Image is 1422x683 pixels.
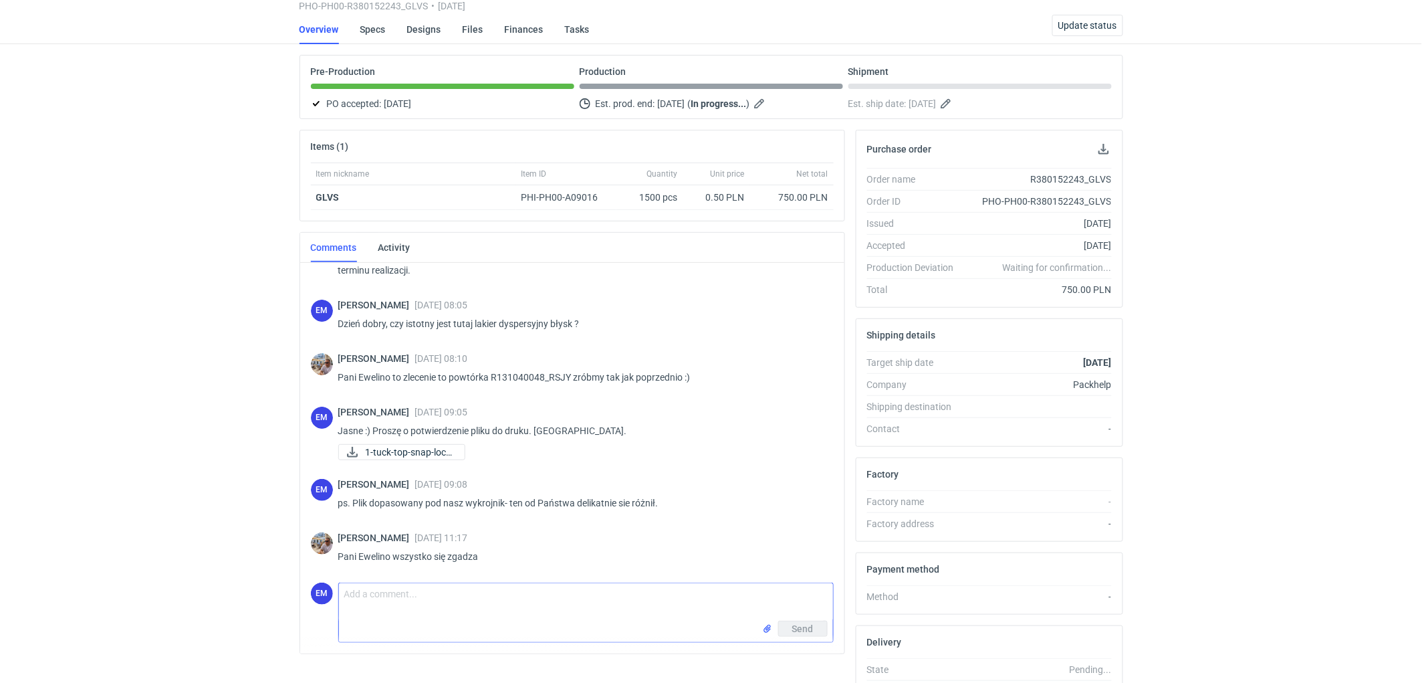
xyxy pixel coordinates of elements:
button: Send [778,621,828,637]
em: Pending... [1069,664,1111,675]
h2: Payment method [867,564,940,575]
a: Comments [311,233,357,262]
div: Total [867,283,965,296]
div: Target ship date [867,356,965,369]
span: [PERSON_NAME] [338,407,415,417]
img: Michał Palasek [311,353,333,375]
div: 1500 pcs [616,185,683,210]
div: Order name [867,173,965,186]
p: Pre-Production [311,66,376,77]
div: Ewelina Macek [311,407,333,429]
em: Waiting for confirmation... [1002,261,1111,274]
em: ) [747,98,750,109]
div: 0.50 PLN [689,191,745,204]
div: Company [867,378,965,391]
div: Est. prod. end: [580,96,843,112]
span: [PERSON_NAME] [338,532,415,543]
a: Tasks [565,15,590,44]
div: Contact [867,422,965,435]
div: Ewelina Macek [311,479,333,501]
span: Net total [797,169,828,179]
div: 750.00 PLN [965,283,1112,296]
div: - [965,517,1112,530]
button: Edit estimated production end date [753,96,769,112]
div: Production Deviation [867,261,965,274]
figcaption: EM [311,407,333,429]
div: PHI-PH00-A09016 [521,191,611,204]
h2: Factory [867,469,899,480]
div: Order ID [867,195,965,208]
figcaption: EM [311,479,333,501]
div: Packhelp [965,378,1112,391]
span: [DATE] [384,96,412,112]
span: [PERSON_NAME] [338,353,415,364]
span: Item nickname [316,169,370,179]
p: Dzień dobry, czy istotny jest tutaj lakier dyspersyjny błysk ? [338,316,823,332]
h2: Shipping details [867,330,936,340]
div: Ewelina Macek [311,300,333,322]
button: Download PO [1096,141,1112,157]
a: Finances [505,15,544,44]
span: [DATE] [658,96,685,112]
p: Pani Ewelino to zlecenie to powtórka R131040048_RSJY zróbmy tak jak poprzednio :) [338,369,823,385]
a: Designs [407,15,441,44]
div: PHO-PH00-R380152243_GLVS [965,195,1112,208]
div: Issued [867,217,965,230]
span: [DATE] 09:08 [415,479,468,490]
figcaption: EM [311,300,333,322]
div: 1-tuck-top-snap-lock-bottom-57x57x92-mm.pdf-tuck-top-snap-lock-bottom-57x57x92-mm.p1.pdf [338,444,465,460]
span: Unit price [711,169,745,179]
p: ps. Plik dopasowany pod nasz wykrojnik- ten od Państwa delikatnie sie różnił. [338,495,823,511]
a: Overview [300,15,339,44]
span: [DATE] 08:05 [415,300,468,310]
h2: Purchase order [867,144,932,155]
div: Method [867,590,965,603]
div: 750.00 PLN [755,191,828,204]
a: Specs [360,15,386,44]
h2: Items (1) [311,141,349,152]
span: 1-tuck-top-snap-lock... [366,445,454,460]
a: Activity [378,233,410,262]
div: Ewelina Macek [311,583,333,605]
span: [PERSON_NAME] [338,479,415,490]
div: PHO-PH00-R380152243_GLVS [DATE] [300,1,971,11]
div: PO accepted: [311,96,574,112]
div: [DATE] [965,217,1112,230]
div: Est. ship date: [848,96,1112,112]
span: Update status [1058,21,1117,30]
strong: GLVS [316,192,340,203]
span: • [432,1,435,11]
h2: Delivery [867,637,902,648]
a: Files [463,15,483,44]
img: Michał Palasek [311,532,333,555]
div: Factory address [867,517,965,530]
button: Edit estimated shipping date [939,96,955,112]
span: [DATE] [909,96,937,112]
div: Factory name [867,495,965,508]
div: R380152243_GLVS [965,173,1112,186]
div: [DATE] [965,239,1112,252]
div: Accepted [867,239,965,252]
span: [PERSON_NAME] [338,300,415,310]
span: Send [792,624,814,633]
p: Production [580,66,626,77]
strong: [DATE] [1083,357,1111,368]
p: Pani Ewelino wszystko się zgadza [338,549,823,565]
button: Update status [1052,15,1123,36]
div: State [867,663,965,676]
p: Jasne :) Proszę o potwierdzenie pliku do druku. [GEOGRAPHIC_DATA]. [338,423,823,439]
div: Shipping destination [867,400,965,413]
p: Shipment [848,66,889,77]
figcaption: EM [311,583,333,605]
span: [DATE] 08:10 [415,353,468,364]
em: ( [688,98,691,109]
a: 1-tuck-top-snap-lock... [338,444,465,460]
strong: In progress... [691,98,747,109]
span: [DATE] 11:17 [415,532,468,543]
div: - [965,495,1112,508]
div: - [965,590,1112,603]
div: - [965,422,1112,435]
span: Quantity [647,169,678,179]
